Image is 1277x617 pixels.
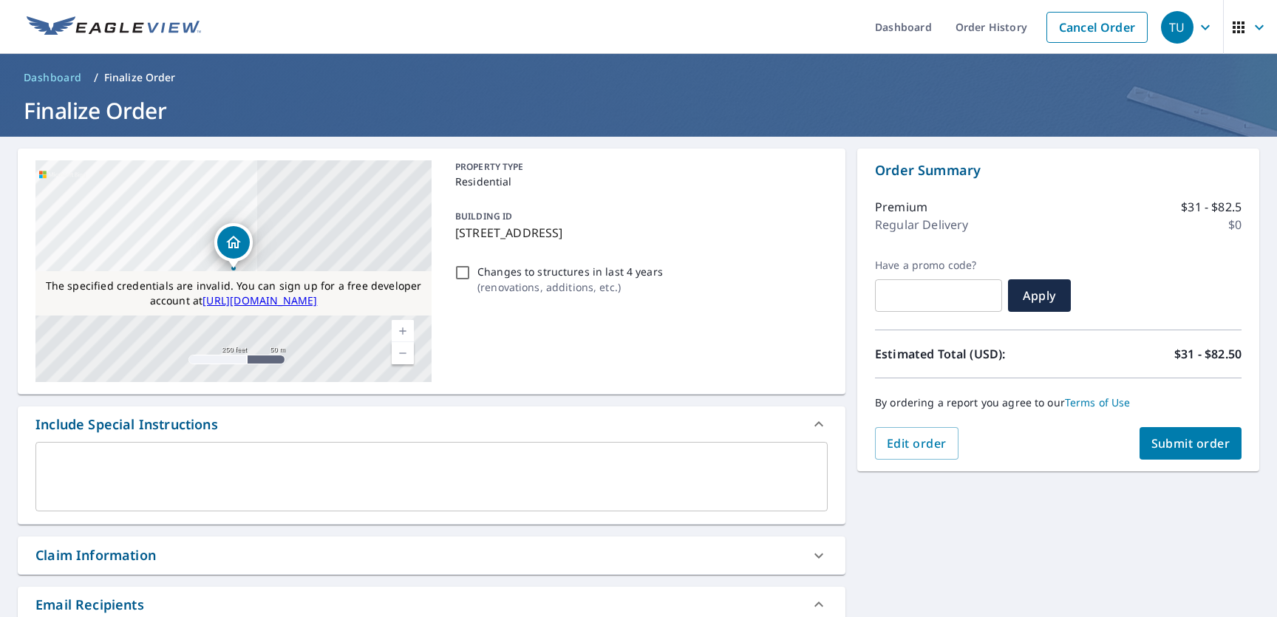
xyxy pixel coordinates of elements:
a: Cancel Order [1046,12,1148,43]
p: $31 - $82.5 [1181,198,1242,216]
button: Apply [1008,279,1071,312]
li: / [94,69,98,86]
p: PROPERTY TYPE [455,160,822,174]
p: [STREET_ADDRESS] [455,224,822,242]
p: $0 [1228,216,1242,233]
div: Claim Information [35,545,156,565]
p: Order Summary [875,160,1242,180]
span: Dashboard [24,70,82,85]
p: BUILDING ID [455,210,512,222]
div: Claim Information [18,536,845,574]
p: ( renovations, additions, etc. ) [477,279,663,295]
p: Estimated Total (USD): [875,345,1058,363]
a: [URL][DOMAIN_NAME] [202,293,317,307]
a: Current Level 17, Zoom In [392,320,414,342]
a: Terms of Use [1065,395,1131,409]
div: Dropped pin, building 1, Residential property, 288 Arlington Rd Arab, AL 35016 [214,223,253,269]
p: By ordering a report you agree to our [875,396,1242,409]
button: Edit order [875,427,958,460]
img: EV Logo [27,16,201,38]
p: Changes to structures in last 4 years [477,264,663,279]
div: The specified credentials are invalid. You can sign up for a free developer account at [35,271,432,316]
div: Email Recipients [35,595,144,615]
p: Residential [455,174,822,189]
div: The specified credentials are invalid. You can sign up for a free developer account at http://www... [35,271,432,316]
p: Regular Delivery [875,216,968,233]
a: Current Level 17, Zoom Out [392,342,414,364]
span: Submit order [1151,435,1230,451]
label: Have a promo code? [875,259,1002,272]
p: Finalize Order [104,70,176,85]
nav: breadcrumb [18,66,1259,89]
span: Edit order [887,435,947,451]
div: Include Special Instructions [18,406,845,442]
h1: Finalize Order [18,95,1259,126]
span: Apply [1020,287,1059,304]
button: Submit order [1140,427,1242,460]
p: $31 - $82.50 [1174,345,1242,363]
div: Include Special Instructions [35,415,218,434]
div: TU [1161,11,1193,44]
p: Premium [875,198,927,216]
a: Dashboard [18,66,88,89]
